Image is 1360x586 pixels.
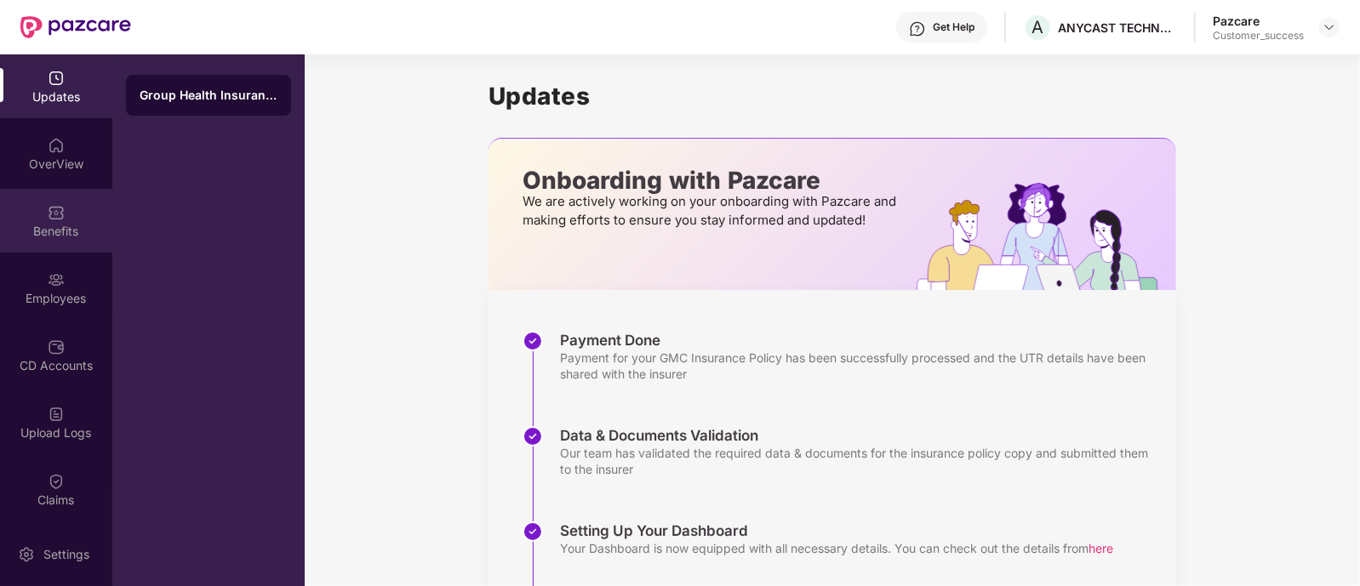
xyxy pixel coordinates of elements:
[560,350,1159,382] div: Payment for your GMC Insurance Policy has been successfully processed and the UTR details have be...
[523,331,543,351] img: svg+xml;base64,PHN2ZyBpZD0iU3RlcC1Eb25lLTMyeDMyIiB4bWxucz0iaHR0cDovL3d3dy53My5vcmcvMjAwMC9zdmciIH...
[20,16,131,38] img: New Pazcare Logo
[523,192,901,230] p: We are actively working on your onboarding with Pazcare and making efforts to ensure you stay inf...
[560,445,1159,477] div: Our team has validated the required data & documents for the insurance policy copy and submitted ...
[489,82,1176,111] h1: Updates
[48,137,65,154] img: svg+xml;base64,PHN2ZyBpZD0iSG9tZSIgeG1sbnM9Imh0dHA6Ly93d3cudzMub3JnLzIwMDAvc3ZnIiB3aWR0aD0iMjAiIG...
[1089,541,1113,555] span: here
[560,540,1113,556] div: Your Dashboard is now equipped with all necessary details. You can check out the details from
[48,70,65,87] img: svg+xml;base64,PHN2ZyBpZD0iVXBkYXRlZCIgeG1sbnM9Imh0dHA6Ly93d3cudzMub3JnLzIwMDAvc3ZnIiB3aWR0aD0iMj...
[48,339,65,356] img: svg+xml;base64,PHN2ZyBpZD0iQ0RfQWNjb3VudHMiIGRhdGEtbmFtZT0iQ0QgQWNjb3VudHMiIHhtbG5zPSJodHRwOi8vd3...
[917,183,1176,290] img: hrOnboarding
[933,20,974,34] div: Get Help
[1323,20,1336,34] img: svg+xml;base64,PHN2ZyBpZD0iRHJvcGRvd24tMzJ4MzIiIHhtbG5zPSJodHRwOi8vd3d3LnczLm9yZy8yMDAwL3N2ZyIgd2...
[523,426,543,447] img: svg+xml;base64,PHN2ZyBpZD0iU3RlcC1Eb25lLTMyeDMyIiB4bWxucz0iaHR0cDovL3d3dy53My5vcmcvMjAwMC9zdmciIH...
[560,331,1159,350] div: Payment Done
[1032,17,1044,37] span: A
[48,473,65,490] img: svg+xml;base64,PHN2ZyBpZD0iQ2xhaW0iIHhtbG5zPSJodHRwOi8vd3d3LnczLm9yZy8yMDAwL3N2ZyIgd2lkdGg9IjIwIi...
[48,406,65,423] img: svg+xml;base64,PHN2ZyBpZD0iVXBsb2FkX0xvZ3MiIGRhdGEtbmFtZT0iVXBsb2FkIExvZ3MiIHhtbG5zPSJodHRwOi8vd3...
[523,521,543,542] img: svg+xml;base64,PHN2ZyBpZD0iU3RlcC1Eb25lLTMyeDMyIiB4bWxucz0iaHR0cDovL3d3dy53My5vcmcvMjAwMC9zdmciIH...
[18,546,35,563] img: svg+xml;base64,PHN2ZyBpZD0iU2V0dGluZy0yMHgyMCIgeG1sbnM9Imh0dHA6Ly93d3cudzMub3JnLzIwMDAvc3ZnIiB3aW...
[140,87,277,104] div: Group Health Insurance
[560,426,1159,445] div: Data & Documents Validation
[48,204,65,221] img: svg+xml;base64,PHN2ZyBpZD0iQmVuZWZpdHMiIHhtbG5zPSJodHRwOi8vd3d3LnczLm9yZy8yMDAwL3N2ZyIgd2lkdGg9Ij...
[560,521,1113,540] div: Setting Up Your Dashboard
[1213,29,1304,43] div: Customer_success
[1058,20,1177,36] div: ANYCAST TECHNOLOGY PRIVATE LIMITED
[523,173,901,188] p: Onboarding with Pazcare
[38,546,94,563] div: Settings
[1213,13,1304,29] div: Pazcare
[48,271,65,288] img: svg+xml;base64,PHN2ZyBpZD0iRW1wbG95ZWVzIiB4bWxucz0iaHR0cDovL3d3dy53My5vcmcvMjAwMC9zdmciIHdpZHRoPS...
[909,20,926,37] img: svg+xml;base64,PHN2ZyBpZD0iSGVscC0zMngzMiIgeG1sbnM9Imh0dHA6Ly93d3cudzMub3JnLzIwMDAvc3ZnIiB3aWR0aD...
